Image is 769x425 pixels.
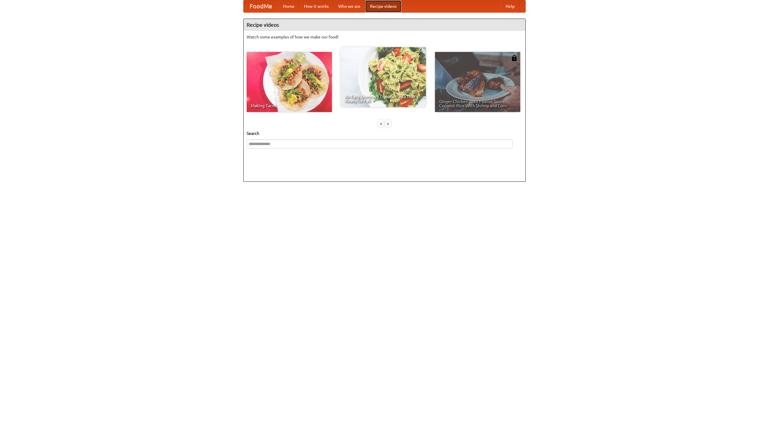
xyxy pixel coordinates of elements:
h5: Search [247,130,522,136]
a: How it works [299,0,333,12]
a: Home [278,0,299,12]
h4: Recipe videos [244,19,525,31]
span: An Easy, Summery Tomato Pasta That's Ready for Fall [345,95,422,103]
a: Making Tacos [247,52,332,112]
a: Help [501,0,519,12]
div: « [378,120,384,127]
p: Watch some examples of how we make our food! [247,34,522,40]
a: FoodMe [244,0,278,12]
a: Recipe videos [365,0,401,12]
a: Who we are [333,0,365,12]
a: An Easy, Summery Tomato Pasta That's Ready for Fall [341,47,426,107]
div: » [385,120,391,127]
span: Making Tacos [251,104,328,108]
img: 483408.png [511,55,517,61]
